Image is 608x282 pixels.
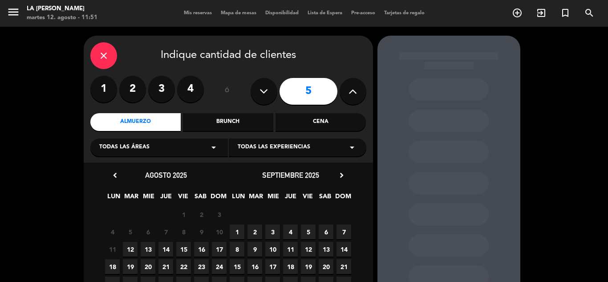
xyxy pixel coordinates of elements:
[266,191,280,206] span: MIE
[283,242,298,257] span: 11
[336,225,351,239] span: 7
[231,191,246,206] span: LUN
[300,191,315,206] span: VIE
[90,76,117,102] label: 1
[247,259,262,274] span: 16
[141,259,155,274] span: 20
[27,13,97,22] div: martes 12. agosto - 11:51
[283,259,298,274] span: 18
[119,76,146,102] label: 2
[183,113,273,131] div: Brunch
[336,259,351,274] span: 21
[512,8,523,18] i: add_circle_outline
[230,225,244,239] span: 1
[124,191,138,206] span: MAR
[194,259,209,274] span: 23
[194,207,209,222] span: 2
[216,11,261,16] span: Mapa de mesas
[262,171,319,180] span: septiembre 2025
[301,259,316,274] span: 19
[212,207,227,222] span: 3
[123,242,138,257] span: 12
[158,242,173,257] span: 14
[247,242,262,257] span: 9
[335,191,350,206] span: DOM
[380,11,429,16] span: Tarjetas de regalo
[337,171,346,180] i: chevron_right
[248,191,263,206] span: MAR
[208,142,219,153] i: arrow_drop_down
[212,259,227,274] span: 24
[319,259,333,274] span: 20
[176,191,191,206] span: VIE
[110,171,120,180] i: chevron_left
[303,11,347,16] span: Lista de Espera
[194,242,209,257] span: 16
[145,171,187,180] span: agosto 2025
[301,225,316,239] span: 5
[158,191,173,206] span: JUE
[158,225,173,239] span: 7
[536,8,547,18] i: exit_to_app
[276,113,366,131] div: Cena
[347,142,357,153] i: arrow_drop_down
[238,143,310,152] span: Todas las experiencias
[90,113,181,131] div: Almuerzo
[283,191,298,206] span: JUE
[7,5,20,22] button: menu
[265,242,280,257] span: 10
[141,191,156,206] span: MIE
[148,76,175,102] label: 3
[141,225,155,239] span: 6
[176,207,191,222] span: 1
[99,143,150,152] span: Todas las áreas
[212,242,227,257] span: 17
[194,225,209,239] span: 9
[560,8,571,18] i: turned_in_not
[301,242,316,257] span: 12
[193,191,208,206] span: SAB
[211,191,225,206] span: DOM
[176,259,191,274] span: 22
[336,242,351,257] span: 14
[261,11,303,16] span: Disponibilidad
[584,8,595,18] i: search
[105,242,120,257] span: 11
[319,225,333,239] span: 6
[265,225,280,239] span: 3
[230,259,244,274] span: 15
[105,225,120,239] span: 4
[7,5,20,19] i: menu
[98,50,109,61] i: close
[105,259,120,274] span: 18
[123,225,138,239] span: 5
[176,225,191,239] span: 8
[90,42,366,69] div: Indique cantidad de clientes
[176,242,191,257] span: 15
[283,225,298,239] span: 4
[123,259,138,274] span: 19
[27,4,97,13] div: LA [PERSON_NAME]
[106,191,121,206] span: LUN
[179,11,216,16] span: Mis reservas
[265,259,280,274] span: 17
[158,259,173,274] span: 21
[212,225,227,239] span: 10
[347,11,380,16] span: Pre-acceso
[177,76,204,102] label: 4
[230,242,244,257] span: 8
[213,76,242,107] div: ó
[247,225,262,239] span: 2
[318,191,332,206] span: SAB
[319,242,333,257] span: 13
[141,242,155,257] span: 13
